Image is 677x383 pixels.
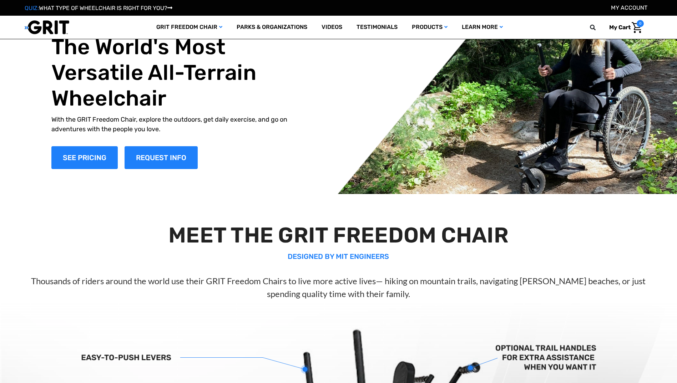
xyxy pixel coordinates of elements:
[609,24,631,31] span: My Cart
[17,223,660,248] h2: MEET THE GRIT FREEDOM CHAIR
[25,5,172,11] a: QUIZ:WHAT TYPE OF WHEELCHAIR IS RIGHT FOR YOU?
[349,16,405,39] a: Testimonials
[405,16,455,39] a: Products
[17,275,660,300] p: Thousands of riders around the world use their GRIT Freedom Chairs to live more active lives— hik...
[229,16,314,39] a: Parks & Organizations
[637,20,644,27] span: 0
[25,20,69,35] img: GRIT All-Terrain Wheelchair and Mobility Equipment
[125,146,198,169] a: Slide number 1, Request Information
[25,5,39,11] span: QUIZ:
[51,146,118,169] a: Shop Now
[604,20,644,35] a: Cart with 0 items
[51,34,303,111] h1: The World's Most Versatile All-Terrain Wheelchair
[455,16,510,39] a: Learn More
[51,115,303,134] p: With the GRIT Freedom Chair, explore the outdoors, get daily exercise, and go on adventures with ...
[314,16,349,39] a: Videos
[611,4,647,11] a: Account
[17,251,660,262] p: DESIGNED BY MIT ENGINEERS
[632,22,642,33] img: Cart
[149,16,229,39] a: GRIT Freedom Chair
[593,20,604,35] input: Search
